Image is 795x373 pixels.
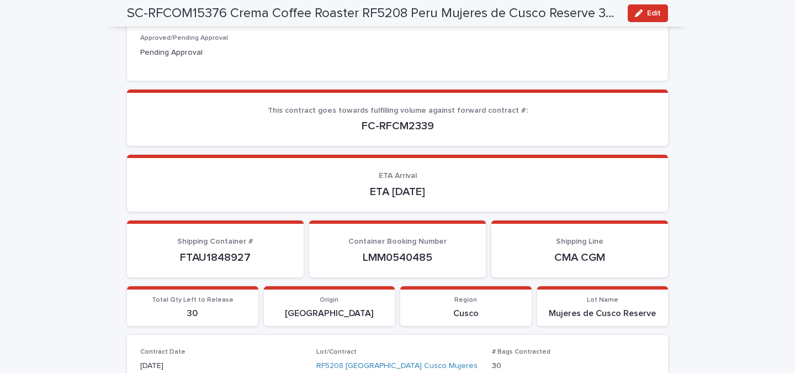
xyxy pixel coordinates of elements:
[140,251,290,264] p: FTAU1848927
[544,308,662,319] p: Mujeres de Cusco Reserve
[134,308,252,319] p: 30
[379,172,417,180] span: ETA Arrival
[268,107,528,114] span: This contract goes towards fulfilling volume against forward contract #:
[492,360,655,372] p: 30
[348,238,447,245] span: Container Booking Number
[140,35,228,41] span: Approved/Pending Approval
[140,47,303,59] p: Pending Approval
[320,297,338,303] span: Origin
[140,360,303,372] p: [DATE]
[140,185,655,198] p: ETA [DATE]
[647,9,661,17] span: Edit
[271,308,389,319] p: [GEOGRAPHIC_DATA]
[322,251,473,264] p: LMM0540485
[152,297,234,303] span: Total Qty Left to Release
[454,297,477,303] span: Region
[177,238,253,245] span: Shipping Container #
[127,6,619,22] h2: SC-RFCOM15376 Crema Coffee Roaster RF5208 Peru Mujeres de Cusco Reserve 30 bags left to release
[587,297,618,303] span: Lot Name
[140,119,655,133] p: FC-RFCM2339
[628,4,668,22] button: Edit
[407,308,525,319] p: Cusco
[316,349,357,355] span: Lot/Contract
[492,349,550,355] span: # Bags Contracted
[505,251,655,264] p: CMA CGM
[140,349,185,355] span: Contract Date
[556,238,603,245] span: Shipping Line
